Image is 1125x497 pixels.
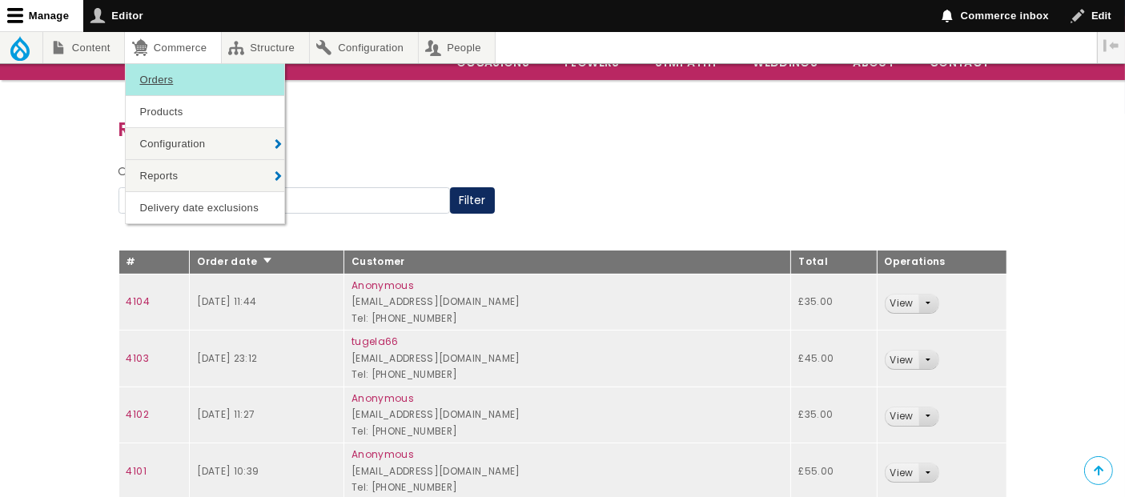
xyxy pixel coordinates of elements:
a: 4102 [127,407,149,421]
th: Operations [877,251,1006,275]
td: £35.00 [791,274,877,331]
a: View [886,351,918,369]
a: 4101 [127,464,147,478]
a: Configuration [310,32,418,63]
a: Reports [126,160,284,191]
a: tugela66 [352,335,399,348]
a: View [886,295,918,313]
a: Orders [126,64,284,95]
th: # [119,251,190,275]
a: 4103 [127,351,149,365]
time: [DATE] 11:44 [197,295,256,308]
button: Filter [450,187,495,214]
a: Configuration [126,128,284,159]
a: Anonymous [352,391,414,405]
td: [EMAIL_ADDRESS][DOMAIN_NAME] Tel: [PHONE_NUMBER] [344,274,791,331]
time: [DATE] 11:27 [197,407,255,421]
h3: Recent Orders [119,114,1007,145]
a: View [886,463,918,482]
a: View [886,407,918,426]
a: 4104 [127,295,150,308]
th: Total [791,251,877,275]
a: Commerce [125,32,220,63]
a: Anonymous [352,447,414,461]
a: Delivery date exclusions [126,192,284,223]
a: People [419,32,496,63]
a: Order date [197,255,273,268]
a: Structure [222,32,309,63]
th: Customer [344,251,791,275]
td: [EMAIL_ADDRESS][DOMAIN_NAME] Tel: [PHONE_NUMBER] [344,331,791,387]
a: Content [43,32,124,63]
td: [EMAIL_ADDRESS][DOMAIN_NAME] Tel: [PHONE_NUMBER] [344,387,791,443]
td: £35.00 [791,387,877,443]
td: £45.00 [791,331,877,387]
time: [DATE] 10:39 [197,464,259,478]
a: Products [126,96,284,127]
time: [DATE] 23:12 [197,351,257,365]
label: Order number [119,162,202,182]
a: Anonymous [352,279,414,292]
button: Vertical orientation [1098,32,1125,59]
